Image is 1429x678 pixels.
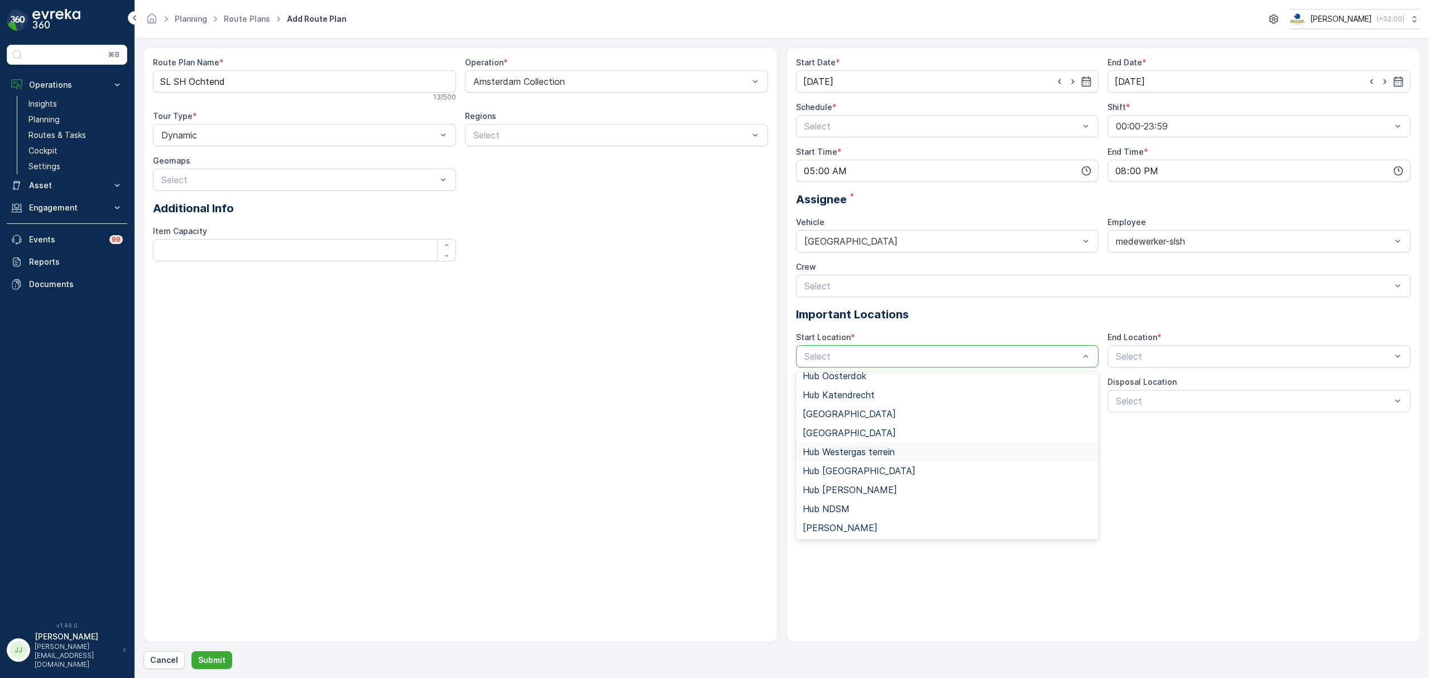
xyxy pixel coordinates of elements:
p: [PERSON_NAME] [35,631,117,642]
img: logo_dark-DEwI_e13.png [32,9,80,31]
span: Assignee [796,191,847,208]
span: [PERSON_NAME] [803,523,877,533]
p: Insights [28,98,57,109]
span: Additional Info [153,200,234,217]
p: Planning [28,114,60,125]
label: Operation [465,58,503,67]
span: Hub [PERSON_NAME] [803,485,897,495]
button: Cancel [143,651,185,669]
p: Events [29,234,103,245]
p: Select [1116,350,1391,363]
label: Crew [796,262,816,271]
p: Operations [29,79,105,90]
p: Select [804,279,1392,293]
span: Hub Katendrecht [803,390,875,400]
a: Cockpit [24,143,127,159]
p: Asset [29,180,105,191]
label: Disposal Location [1107,377,1177,386]
button: Submit [191,651,232,669]
a: Planning [175,14,207,23]
input: dd/mm/yyyy [796,70,1099,93]
p: Submit [198,655,226,666]
label: Vehicle [796,217,824,227]
a: Insights [24,96,127,112]
label: Shift [1107,102,1126,112]
a: Documents [7,273,127,295]
label: Route Plan Name [153,58,219,67]
a: Reports [7,251,127,273]
label: Item Capacity [153,226,207,236]
span: [GEOGRAPHIC_DATA] [803,428,896,438]
label: Regions [465,111,496,121]
p: Documents [29,279,123,290]
label: Start Date [796,58,836,67]
p: 13 / 500 [433,93,456,102]
span: [GEOGRAPHIC_DATA] [803,409,896,419]
a: Homepage [146,17,158,26]
p: Reports [29,256,123,268]
p: Important Locations [796,306,1411,323]
button: Engagement [7,197,127,219]
span: v 1.49.0 [7,622,127,629]
label: End Time [1107,147,1144,156]
p: ( +02:00 ) [1377,15,1404,23]
label: Start Location [796,332,851,342]
p: Cancel [150,655,178,666]
p: Cockpit [28,145,57,156]
p: [PERSON_NAME][EMAIL_ADDRESS][DOMAIN_NAME] [35,642,117,669]
p: Select [804,350,1080,363]
p: Select [161,173,437,187]
p: ⌘B [108,50,119,59]
a: Routes & Tasks [24,127,127,143]
button: JJ[PERSON_NAME][PERSON_NAME][EMAIL_ADDRESS][DOMAIN_NAME] [7,631,127,669]
p: Routes & Tasks [28,130,86,141]
span: Hub Westergas terrein [803,447,895,457]
label: Start Time [796,147,837,156]
p: [PERSON_NAME] [1310,13,1372,25]
input: dd/mm/yyyy [1107,70,1411,93]
label: Schedule [796,102,832,112]
p: Select [473,128,749,142]
label: Tour Type [153,111,193,121]
p: Select [804,120,1080,133]
img: logo [7,9,29,31]
div: JJ [9,641,27,659]
label: Geomaps [153,156,190,165]
span: Hub [GEOGRAPHIC_DATA] [803,466,915,476]
button: [PERSON_NAME](+02:00) [1289,9,1420,29]
a: Settings [24,159,127,174]
span: Hub NDSM [803,504,850,514]
a: Route Plans [224,14,270,23]
a: Planning [24,112,127,127]
button: Operations [7,74,127,96]
p: Select [1116,394,1391,408]
a: Events99 [7,228,127,251]
p: 99 [112,235,121,244]
p: Settings [28,161,60,172]
label: End Date [1107,58,1142,67]
label: End Location [1107,332,1157,342]
label: Employee [1107,217,1146,227]
p: Engagement [29,202,105,213]
button: Asset [7,174,127,197]
span: Hub Oosterdok [803,371,866,381]
img: basis-logo_rgb2x.png [1289,13,1306,25]
span: Add Route Plan [285,13,349,25]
